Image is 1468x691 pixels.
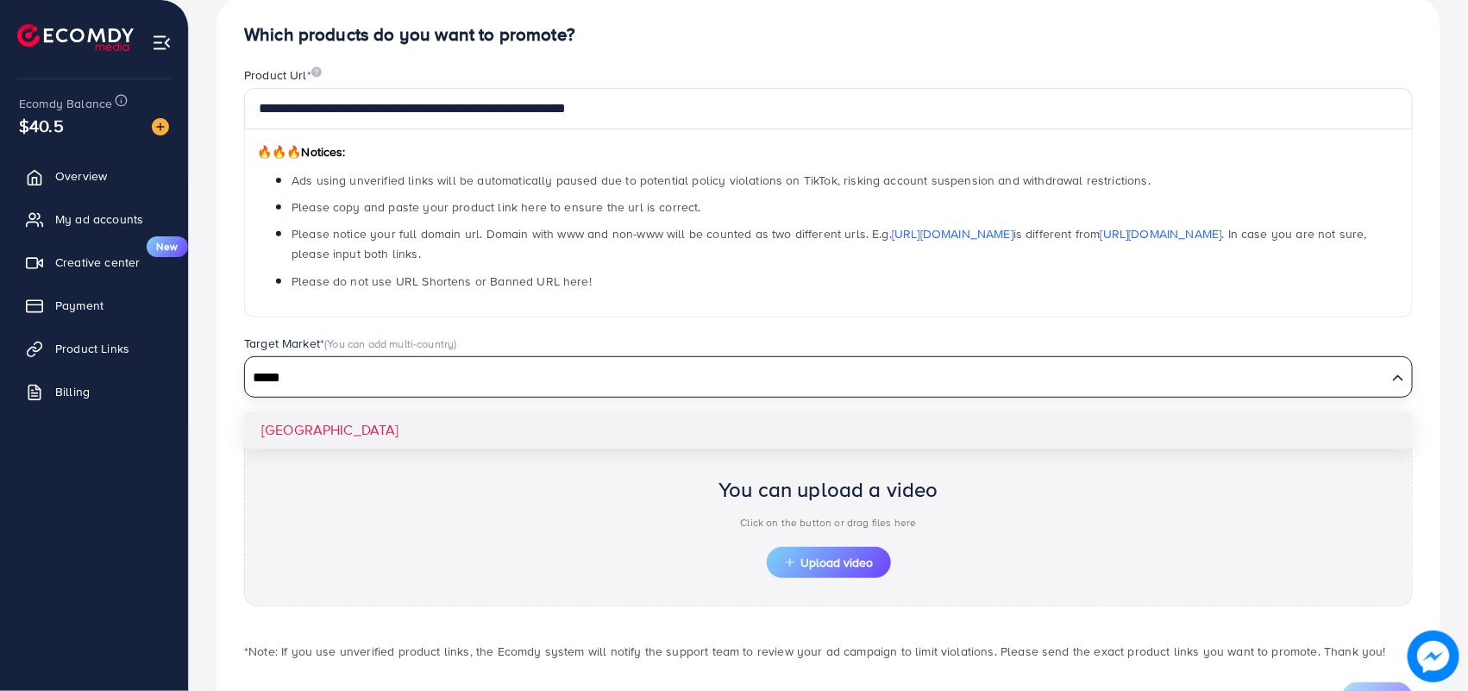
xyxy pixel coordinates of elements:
[13,331,175,366] a: Product Links
[55,297,104,314] span: Payment
[55,210,143,228] span: My ad accounts
[244,356,1413,398] div: Search for option
[147,236,188,257] span: New
[13,288,175,323] a: Payment
[152,33,172,53] img: menu
[257,143,346,160] span: Notices:
[17,24,134,51] img: logo
[55,383,90,400] span: Billing
[152,118,169,135] img: image
[244,24,1413,46] h4: Which products do you want to promote?
[292,198,701,216] span: Please copy and paste your product link here to ensure the url is correct.
[292,225,1367,262] span: Please notice your full domain url. Domain with www and non-www will be counted as two different ...
[718,477,938,502] h2: You can upload a video
[13,202,175,236] a: My ad accounts
[13,159,175,193] a: Overview
[784,556,874,569] span: Upload video
[19,95,112,112] span: Ecomdy Balance
[244,641,1413,662] p: *Note: If you use unverified product links, the Ecomdy system will notify the support team to rev...
[311,66,322,78] img: image
[292,273,592,290] span: Please do not use URL Shortens or Banned URL here!
[19,113,64,138] span: $40.5
[244,66,322,84] label: Product Url
[1408,631,1459,682] img: image
[767,547,891,578] button: Upload video
[55,254,140,271] span: Creative center
[1101,225,1222,242] a: [URL][DOMAIN_NAME]
[292,172,1151,189] span: Ads using unverified links will be automatically paused due to potential policy violations on Tik...
[892,225,1013,242] a: [URL][DOMAIN_NAME]
[257,143,301,160] span: 🔥🔥🔥
[324,336,456,351] span: (You can add multi-country)
[55,167,107,185] span: Overview
[244,335,457,352] label: Target Market
[13,245,175,280] a: Creative centerNew
[718,512,938,533] p: Click on the button or drag files here
[247,365,1385,392] input: Search for option
[55,340,129,357] span: Product Links
[13,374,175,409] a: Billing
[244,411,1413,449] li: [GEOGRAPHIC_DATA]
